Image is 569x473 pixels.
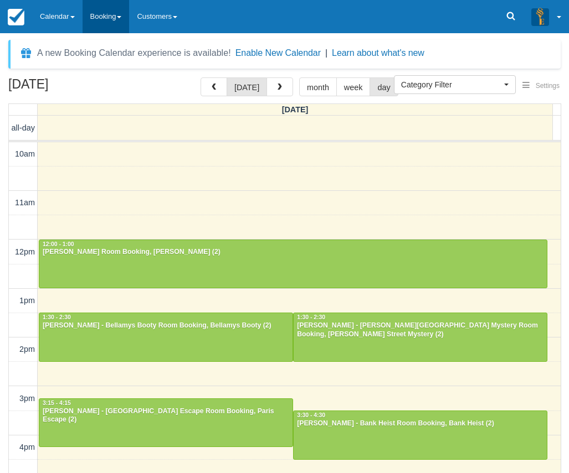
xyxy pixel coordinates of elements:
span: 12:00 - 1:00 [43,241,74,247]
button: Settings [516,78,566,94]
div: [PERSON_NAME] - Bank Heist Room Booking, Bank Heist (2) [296,419,544,428]
span: [DATE] [282,105,309,114]
h2: [DATE] [8,77,148,98]
a: 3:30 - 4:30[PERSON_NAME] - Bank Heist Room Booking, Bank Heist (2) [293,410,547,459]
span: 3pm [19,394,35,403]
div: A new Booking Calendar experience is available! [37,46,231,60]
a: Learn about what's new [332,48,424,58]
button: day [370,77,398,96]
span: 1pm [19,296,35,305]
span: 1:30 - 2:30 [43,314,71,320]
span: 3:30 - 4:30 [297,412,325,418]
a: 12:00 - 1:00[PERSON_NAME] Room Booking, [PERSON_NAME] (2) [39,240,547,288]
button: week [336,77,371,96]
a: 1:30 - 2:30[PERSON_NAME] - Bellamys Booty Room Booking, Bellamys Booty (2) [39,313,293,361]
span: 12pm [15,247,35,256]
img: A3 [531,8,549,25]
img: checkfront-main-nav-mini-logo.png [8,9,24,25]
div: [PERSON_NAME] - Bellamys Booty Room Booking, Bellamys Booty (2) [42,321,290,330]
button: Enable New Calendar [235,48,321,59]
span: Settings [536,82,560,90]
button: Category Filter [394,75,516,94]
span: 11am [15,198,35,207]
span: 4pm [19,443,35,451]
button: [DATE] [227,77,267,96]
span: | [325,48,327,58]
span: 2pm [19,345,35,354]
span: 3:15 - 4:15 [43,400,71,406]
button: month [299,77,337,96]
span: 1:30 - 2:30 [297,314,325,320]
a: 1:30 - 2:30[PERSON_NAME] - [PERSON_NAME][GEOGRAPHIC_DATA] Mystery Room Booking, [PERSON_NAME] Str... [293,313,547,361]
span: Category Filter [401,79,501,90]
a: 3:15 - 4:15[PERSON_NAME] - [GEOGRAPHIC_DATA] Escape Room Booking, Paris Escape (2) [39,398,293,447]
div: [PERSON_NAME] Room Booking, [PERSON_NAME] (2) [42,248,544,257]
div: [PERSON_NAME] - [GEOGRAPHIC_DATA] Escape Room Booking, Paris Escape (2) [42,407,290,425]
div: [PERSON_NAME] - [PERSON_NAME][GEOGRAPHIC_DATA] Mystery Room Booking, [PERSON_NAME] Street Mystery... [296,321,544,339]
span: 10am [15,149,35,158]
span: all-day [12,123,35,132]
